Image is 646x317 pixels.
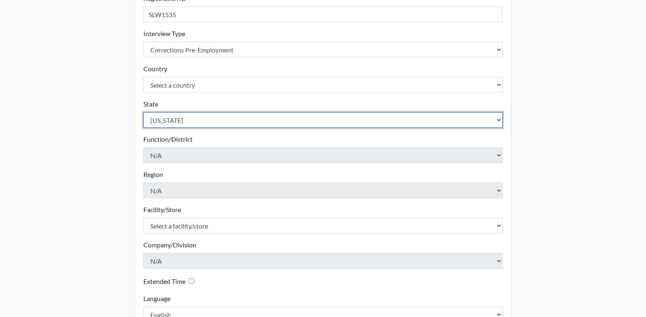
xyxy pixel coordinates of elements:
[143,240,196,250] label: Company/Division
[143,170,163,179] label: Region
[143,275,197,287] div: Checking this box will provide the interviewee with an accomodation of extra time to answer each ...
[143,276,186,286] label: Extended Time
[143,294,170,303] label: Language
[143,64,167,74] label: Country
[143,7,503,22] input: Insert a Registration ID, which needs to be a unique alphanumeric value for each interviewee
[143,99,158,109] label: State
[143,205,181,215] label: Facility/Store
[143,29,185,38] label: Interview Type
[143,134,193,144] label: Function/District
